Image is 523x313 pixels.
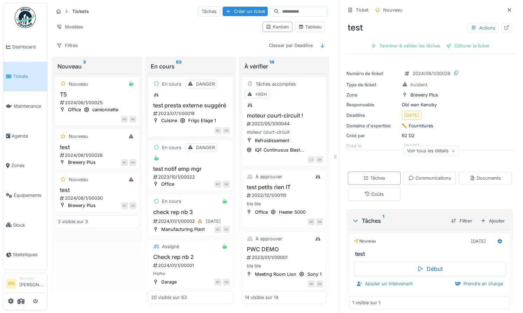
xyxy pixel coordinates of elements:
a: Statistiques [3,240,47,270]
a: Dashboard [3,32,47,62]
h3: PWC DEMO [245,246,323,253]
div: camionnette [92,106,118,113]
div: Créé par [346,132,399,139]
div: Sony 1 [307,271,321,278]
span: Maintenance [14,103,45,109]
div: 2023/01/1/00001 [246,254,323,261]
div: OK [316,280,323,287]
div: ✏️ Fournitures [346,122,513,129]
div: Assigné [162,243,179,250]
a: Équipements [3,180,47,210]
a: Stock [3,210,47,240]
div: Tâches [363,175,385,181]
div: Type de ticket [346,81,399,88]
div: Documents [470,175,501,181]
div: Ajouter un intervenant [354,279,415,288]
div: RD [223,226,230,233]
div: 2024/01/1/00002 [152,217,230,226]
div: Nouveau [69,133,88,140]
span: Statistiques [13,251,45,258]
span: Tickets [13,73,45,80]
h3: check rep nb 3 [151,209,230,215]
div: En cours [151,62,230,71]
div: Nouveau [69,176,88,183]
div: test [345,19,515,37]
h3: moteur court-circuit ! [245,112,323,119]
div: 20 visible sur 63 [151,294,187,301]
h3: test notif emp mgr [151,166,230,172]
div: Nouveau [69,81,88,87]
h3: T5 [58,91,136,98]
div: Kanban [266,24,289,30]
div: Tâches [352,217,446,225]
a: Tickets [3,62,47,92]
div: Début [354,261,506,276]
div: RD [215,279,222,286]
div: R2 D2 [346,132,513,139]
div: Voir tous les détails [404,146,459,156]
div: Domaine d'expertise [346,122,399,129]
li: ON [6,278,16,289]
div: Heater 5000 [279,209,306,215]
div: Numéro de ticket [346,70,399,77]
div: 2022/12/1/00110 [246,192,323,199]
div: Zone [346,92,399,98]
div: Créer un ticket [223,7,268,16]
div: RD [308,218,315,225]
div: BF [121,202,128,209]
div: Actions [468,23,498,33]
div: LS [308,156,315,163]
h3: test [355,251,507,257]
sup: 14 [270,62,274,71]
div: HIGH [256,91,267,98]
div: Nouveau [354,238,376,244]
div: BF [121,159,128,166]
div: 2024/08/1/00028 [59,152,136,159]
div: Brewery Plus [68,159,96,166]
div: Manufacturing Plant [161,226,205,233]
div: Nouveau [383,7,402,13]
li: [PERSON_NAME] [19,276,45,291]
div: [DATE] [471,238,486,245]
div: Meeting Room Lion [255,271,296,278]
div: Prendre en charge [452,279,506,288]
div: bla bla [245,262,323,269]
a: Maintenance [3,91,47,121]
div: Communications [408,175,451,181]
a: ON Manager[PERSON_NAME] [6,276,45,293]
div: Filtres [53,40,81,51]
h3: test petits rien IT [245,184,323,191]
div: 1 visible sur 1 [352,299,380,306]
div: Filtrer [448,216,475,226]
span: Équipements [14,192,45,199]
div: Office [68,106,81,113]
div: En cours [162,81,181,87]
sup: 3 [83,62,86,71]
div: Responsable [346,101,399,108]
div: Tableau [298,24,322,30]
div: OK [223,181,230,188]
div: OK [223,127,230,134]
span: Stock [13,222,45,228]
div: DANGER [196,81,215,87]
div: [DATE] [404,112,419,119]
h3: test presta externe suggéré [151,102,230,109]
div: OK [129,159,136,166]
a: Agenda [3,121,47,151]
div: Tâches accomplies [256,81,296,87]
div: À approuver [256,173,282,180]
div: Terminer & valider les tâches [368,41,443,51]
div: 3 visible sur 3 [58,218,88,225]
sup: 1 [382,217,384,225]
div: 2023/10/1/00022 [152,174,230,180]
div: Incident [410,81,427,88]
div: Modèles [53,22,86,32]
div: Ajouter [478,216,508,226]
div: Clôturer le ticket [443,41,492,51]
div: Obi wan Kenoby [346,101,513,108]
div: Garage [161,279,177,285]
div: Cuisine [161,117,177,124]
div: RD [308,280,315,287]
div: 2024/08/1/00030 [59,195,136,201]
div: Brewery Plus [68,202,96,209]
